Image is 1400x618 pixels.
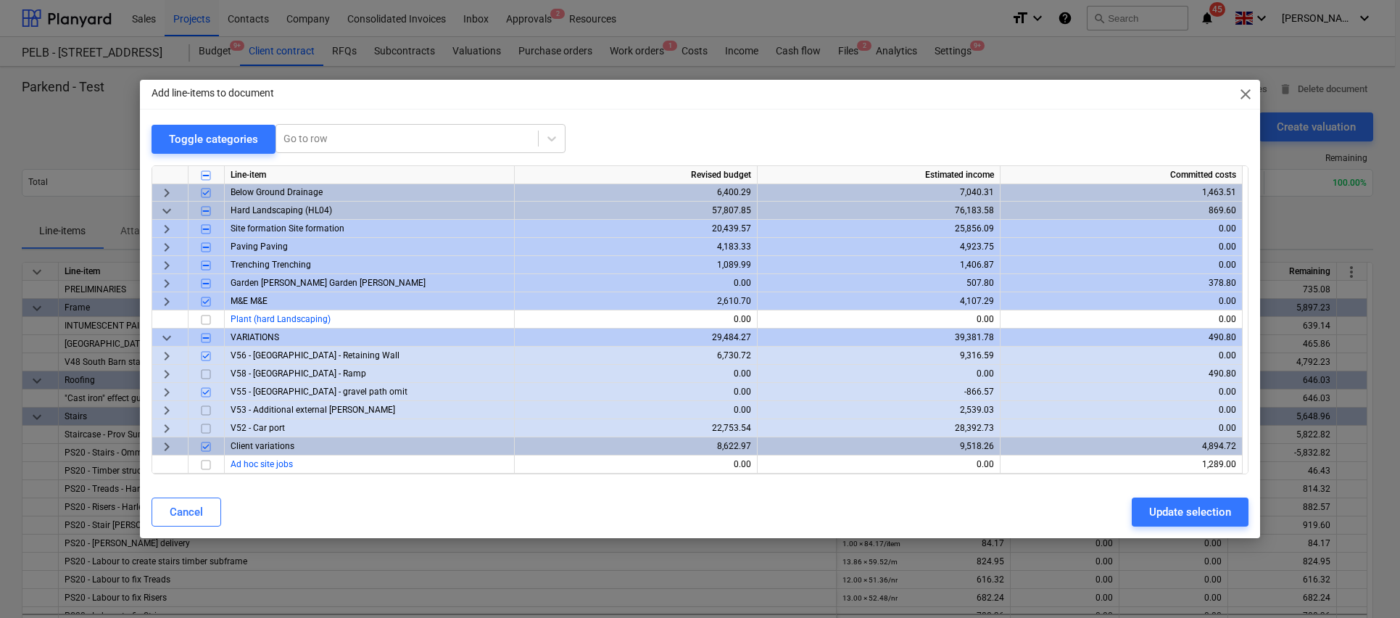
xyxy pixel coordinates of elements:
div: 0.00 [1006,419,1236,437]
div: 0.00 [521,383,751,401]
span: Trenching Trenching [231,260,311,270]
span: keyboard_arrow_right [158,438,175,456]
div: 6,400.29 [521,184,751,202]
span: Site formation Site formation [231,223,344,234]
div: 28,392.73 [763,419,994,437]
div: 2,610.70 [521,292,751,310]
div: -866.57 [763,383,994,401]
div: Update selection [1149,503,1231,522]
div: 9,518.26 [763,437,994,456]
span: Client variations [231,441,294,451]
div: 0.00 [1006,310,1236,329]
button: Update selection [1132,498,1248,527]
div: 0.00 [521,365,751,383]
div: 29,484.27 [521,329,751,347]
div: 490.80 [1006,365,1236,383]
span: Garden walling Garden walling [231,278,426,288]
span: V55 - North Barn - gravel path omit [231,387,407,397]
div: 490.80 [1006,329,1236,347]
div: 0.00 [521,401,751,419]
div: 869.60 [1006,202,1236,220]
div: 25,856.09 [763,220,994,238]
span: Below Ground Drainage [231,187,323,197]
div: 0.00 [1006,220,1236,238]
span: keyboard_arrow_right [158,420,175,437]
span: keyboard_arrow_down [158,202,175,220]
div: 76,183.58 [763,202,994,220]
div: 39,381.78 [763,329,994,347]
span: V56 - South Barn - Retaining Wall [231,350,399,360]
div: Committed costs [1001,166,1243,184]
span: keyboard_arrow_right [158,239,175,256]
div: 0.00 [1006,256,1236,274]
span: keyboard_arrow_right [158,366,175,383]
div: 4,894.72 [1006,437,1236,456]
a: Plant (hard Landscaping) [231,314,331,324]
div: 7,040.31 [763,184,994,202]
div: 0.00 [521,274,751,292]
span: keyboard_arrow_right [158,402,175,419]
span: M&E M&E [231,296,268,306]
div: 0.00 [1006,401,1236,419]
div: 0.00 [1006,292,1236,310]
div: 507.80 [763,274,994,292]
span: close [1237,86,1254,103]
div: 2,539.03 [763,401,994,419]
div: 0.00 [521,456,751,474]
a: Ad hoc site jobs [231,459,293,469]
span: keyboard_arrow_right [158,275,175,292]
div: 8,622.97 [521,437,751,456]
div: 4,107.29 [763,292,994,310]
button: Toggle categories [152,125,276,154]
div: 6,730.72 [521,347,751,365]
span: keyboard_arrow_right [158,293,175,310]
div: Estimated income [758,166,1001,184]
div: Toggle categories [169,130,258,149]
span: V53 - Additional external walling [231,405,395,415]
span: V52 - Car port [231,423,285,433]
span: VARIATIONS [231,332,279,342]
div: 22,753.54 [521,419,751,437]
div: 1,463.51 [1006,184,1236,202]
span: keyboard_arrow_right [158,384,175,401]
div: 20,439.57 [521,220,751,238]
div: 0.00 [763,365,994,383]
div: 1,289.00 [1006,456,1236,474]
div: 0.00 [521,310,751,329]
div: 1,406.87 [763,256,994,274]
div: Line-item [225,166,515,184]
div: 0.00 [763,456,994,474]
span: keyboard_arrow_down [158,329,175,347]
div: 4,183.33 [521,238,751,256]
div: 0.00 [1006,383,1236,401]
div: Cancel [170,503,203,522]
span: keyboard_arrow_right [158,347,175,365]
span: Hard Landscaping (HL04) [231,205,332,215]
div: 378.80 [1006,274,1236,292]
span: V58 - North Barn - Ramp [231,368,366,379]
div: 9,316.59 [763,347,994,365]
div: 57,807.85 [521,202,751,220]
div: 0.00 [1006,347,1236,365]
p: Add line-items to document [152,86,274,101]
span: keyboard_arrow_right [158,184,175,202]
button: Cancel [152,498,221,527]
div: 4,923.75 [763,238,994,256]
div: 1,089.99 [521,256,751,274]
span: keyboard_arrow_right [158,257,175,274]
span: keyboard_arrow_right [158,221,175,238]
div: 0.00 [1006,238,1236,256]
div: 0.00 [763,310,994,329]
span: Paving Paving [231,242,288,252]
div: Revised budget [515,166,758,184]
